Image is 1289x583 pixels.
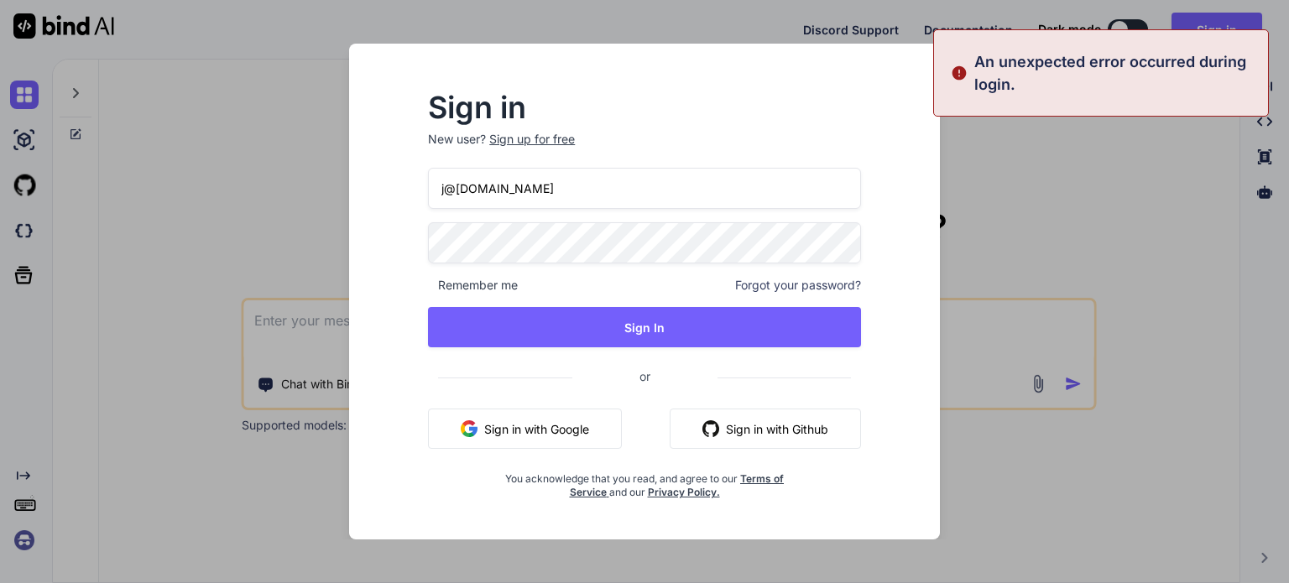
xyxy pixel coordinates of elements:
button: Sign in with Google [428,409,622,449]
img: google [461,420,478,437]
p: An unexpected error occurred during login. [974,50,1258,96]
span: or [572,356,718,397]
img: github [702,420,719,437]
button: Sign In [428,307,861,347]
img: alert [951,50,968,96]
div: Sign up for free [489,131,575,148]
span: Remember me [428,277,518,294]
button: Sign in with Github [670,409,861,449]
span: Forgot your password? [735,277,861,294]
p: New user? [428,131,861,168]
div: You acknowledge that you read, and agree to our and our [500,462,789,499]
a: Privacy Policy. [648,486,720,498]
a: Terms of Service [570,472,785,498]
input: Login or Email [428,168,861,209]
h2: Sign in [428,94,861,121]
